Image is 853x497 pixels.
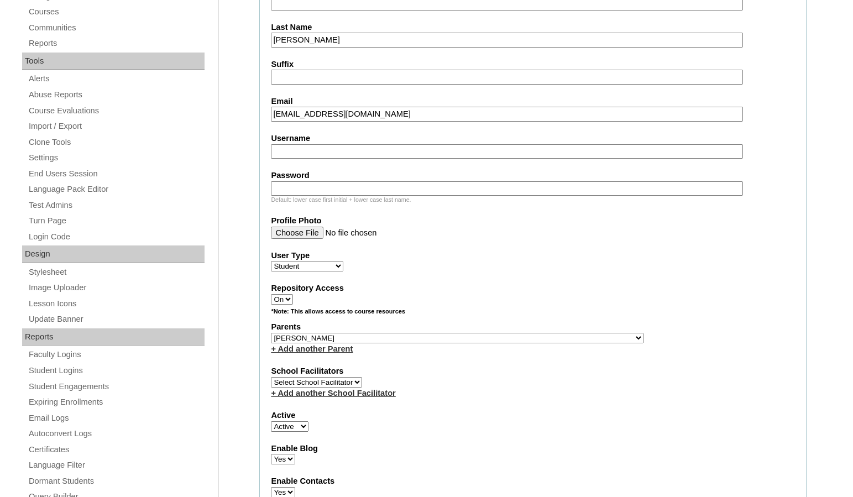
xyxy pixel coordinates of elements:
[28,135,205,149] a: Clone Tools
[271,170,795,181] label: Password
[28,364,205,378] a: Student Logins
[28,281,205,295] a: Image Uploader
[28,411,205,425] a: Email Logs
[271,475,795,487] label: Enable Contacts
[22,328,205,346] div: Reports
[28,72,205,86] a: Alerts
[271,133,795,144] label: Username
[28,167,205,181] a: End Users Session
[28,380,205,394] a: Student Engagements
[28,198,205,212] a: Test Admins
[271,22,795,33] label: Last Name
[271,365,795,377] label: School Facilitators
[28,395,205,409] a: Expiring Enrollments
[28,151,205,165] a: Settings
[271,282,795,294] label: Repository Access
[28,312,205,326] a: Update Banner
[28,427,205,441] a: Autoconvert Logs
[271,215,795,227] label: Profile Photo
[28,119,205,133] a: Import / Export
[28,21,205,35] a: Communities
[271,196,795,204] div: Default: lower case first initial + lower case last name.
[271,96,795,107] label: Email
[271,443,795,454] label: Enable Blog
[22,53,205,70] div: Tools
[28,5,205,19] a: Courses
[271,410,795,421] label: Active
[271,59,795,70] label: Suffix
[271,321,795,333] label: Parents
[271,389,395,397] a: + Add another School Facilitator
[28,297,205,311] a: Lesson Icons
[28,214,205,228] a: Turn Page
[28,458,205,472] a: Language Filter
[271,344,353,353] a: + Add another Parent
[28,265,205,279] a: Stylesheet
[28,36,205,50] a: Reports
[28,230,205,244] a: Login Code
[28,348,205,362] a: Faculty Logins
[28,104,205,118] a: Course Evaluations
[271,250,795,261] label: User Type
[22,245,205,263] div: Design
[28,182,205,196] a: Language Pack Editor
[271,307,795,321] div: *Note: This allows access to course resources
[28,474,205,488] a: Dormant Students
[28,443,205,457] a: Certificates
[28,88,205,102] a: Abuse Reports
